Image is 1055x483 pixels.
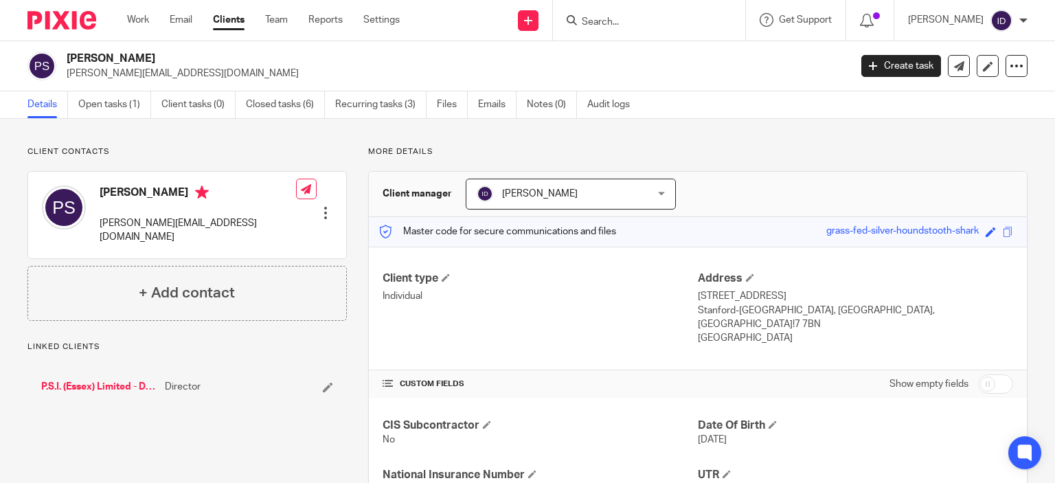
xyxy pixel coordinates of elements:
[698,271,1013,286] h4: Address
[580,16,704,29] input: Search
[246,91,325,118] a: Closed tasks (6)
[502,189,578,199] span: [PERSON_NAME]
[67,67,841,80] p: [PERSON_NAME][EMAIL_ADDRESS][DOMAIN_NAME]
[527,91,577,118] a: Notes (0)
[383,435,395,445] span: No
[27,341,347,352] p: Linked clients
[100,186,296,203] h4: [PERSON_NAME]
[368,146,1028,157] p: More details
[335,91,427,118] a: Recurring tasks (3)
[27,11,96,30] img: Pixie
[161,91,236,118] a: Client tasks (0)
[100,216,296,245] p: [PERSON_NAME][EMAIL_ADDRESS][DOMAIN_NAME]
[127,13,149,27] a: Work
[383,418,698,433] h4: CIS Subcontractor
[383,289,698,303] p: Individual
[213,13,245,27] a: Clients
[861,55,941,77] a: Create task
[27,146,347,157] p: Client contacts
[170,13,192,27] a: Email
[698,468,1013,482] h4: UTR
[698,435,727,445] span: [DATE]
[67,52,686,66] h2: [PERSON_NAME]
[41,380,158,394] a: P.S.I. (Essex) Limited - Dissolved
[308,13,343,27] a: Reports
[698,331,1013,345] p: [GEOGRAPHIC_DATA]
[383,379,698,390] h4: CUSTOM FIELDS
[826,224,979,240] div: grass-fed-silver-houndstooth-shark
[265,13,288,27] a: Team
[698,418,1013,433] h4: Date Of Birth
[363,13,400,27] a: Settings
[27,91,68,118] a: Details
[379,225,616,238] p: Master code for secure communications and files
[383,187,452,201] h3: Client manager
[139,282,235,304] h4: + Add contact
[165,380,201,394] span: Director
[477,186,493,202] img: svg%3E
[383,271,698,286] h4: Client type
[42,186,86,229] img: svg%3E
[889,377,968,391] label: Show empty fields
[779,15,832,25] span: Get Support
[698,304,1013,332] p: Stanford-[GEOGRAPHIC_DATA], [GEOGRAPHIC_DATA], [GEOGRAPHIC_DATA]!7 7BN
[383,468,698,482] h4: National Insurance Number
[698,289,1013,303] p: [STREET_ADDRESS]
[478,91,517,118] a: Emails
[78,91,151,118] a: Open tasks (1)
[990,10,1012,32] img: svg%3E
[908,13,984,27] p: [PERSON_NAME]
[195,186,209,199] i: Primary
[27,52,56,80] img: svg%3E
[587,91,640,118] a: Audit logs
[437,91,468,118] a: Files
